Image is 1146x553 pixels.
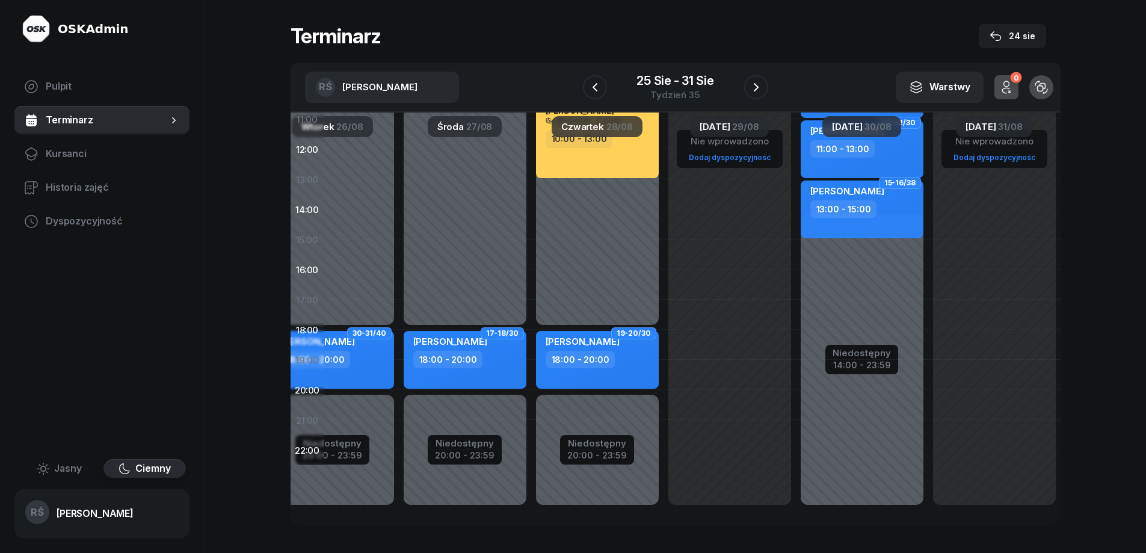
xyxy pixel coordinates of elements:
[291,104,324,134] div: 11:00
[1010,72,1021,83] div: 0
[896,72,984,103] button: Warstwy
[833,348,891,357] div: Niedostępny
[909,79,970,95] div: Warstwy
[617,332,651,335] span: 19-20/30
[291,25,381,47] h1: Terminarz
[684,134,775,149] div: Nie wprowadzono
[700,122,730,131] span: [DATE]
[810,185,884,197] span: [PERSON_NAME]
[303,436,362,463] button: Niedostępny20:00 - 23:59
[46,146,180,162] span: Kursanci
[832,122,862,131] span: [DATE]
[486,332,519,335] span: 17-18/30
[319,82,332,92] span: RŚ
[14,207,189,236] a: Dyspozycyjność
[636,75,714,87] div: 25 sie 31 sie
[46,79,180,94] span: Pulpit
[291,255,324,285] div: 16:00
[833,357,891,370] div: 14:00 - 23:59
[684,150,775,164] a: Dodaj dyspozycyjność
[546,351,615,368] div: 18:00 - 20:00
[994,75,1018,99] button: 0
[291,134,324,164] div: 12:00
[103,459,186,478] button: Ciemny
[998,122,1022,131] span: 31/08
[833,346,891,372] button: Niedostępny14:00 - 23:59
[291,315,324,345] div: 18:00
[291,345,324,375] div: 19:00
[435,439,494,448] div: Niedostępny
[46,113,168,128] span: Terminarz
[22,14,51,43] img: logo-light@2x.png
[14,173,189,202] a: Historia zajęć
[674,75,679,87] span: -
[291,405,324,435] div: 21:00
[435,448,494,460] div: 20:00 - 23:59
[636,90,714,99] div: Tydzień 35
[732,122,759,131] span: 29/08
[413,351,483,368] div: 18:00 - 20:00
[342,81,417,93] span: [PERSON_NAME]
[291,224,324,255] div: 15:00
[135,461,171,477] span: Ciemny
[546,336,620,347] span: [PERSON_NAME]
[810,200,877,218] div: 13:00 - 15:00
[561,122,604,131] span: Czwartek
[303,439,362,448] div: Niedostępny
[437,122,464,131] span: Środa
[291,164,324,194] div: 13:00
[966,122,996,131] span: [DATE]
[291,194,324,224] div: 14:00
[291,375,324,405] div: 20:00
[14,72,189,101] a: Pulpit
[14,106,189,135] a: Terminarz
[305,72,459,103] button: RŚ[PERSON_NAME]
[14,140,189,168] a: Kursanci
[884,182,916,184] span: 15-16/38
[31,507,44,517] span: RŚ
[291,285,324,315] div: 17:00
[291,435,324,465] div: 22:00
[606,122,633,131] span: 28/08
[684,131,775,167] button: Nie wprowadzonoDodaj dyspozycyjność
[567,436,627,463] button: Niedostępny20:00 - 23:59
[949,131,1040,167] button: Nie wprowadzonoDodaj dyspozycyjność
[990,29,1035,43] div: 24 sie
[949,134,1040,149] div: Nie wprowadzono
[435,436,494,463] button: Niedostępny20:00 - 23:59
[58,20,128,37] div: OSKAdmin
[413,336,487,347] span: [PERSON_NAME]
[864,122,891,131] span: 30/08
[18,459,101,478] button: Jasny
[949,150,1040,164] a: Dodaj dyspozycyjność
[336,122,363,131] span: 26/08
[567,439,627,448] div: Niedostępny
[979,24,1046,48] button: 24 sie
[567,448,627,460] div: 20:00 - 23:59
[46,214,180,229] span: Dyspozycyjność
[57,508,134,518] div: [PERSON_NAME]
[353,332,386,335] span: 30-31/40
[46,180,180,196] span: Historia zajęć
[466,122,492,131] span: 27/08
[303,448,362,460] div: 20:00 - 23:59
[54,461,82,477] span: Jasny
[810,140,875,158] div: 11:00 - 13:00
